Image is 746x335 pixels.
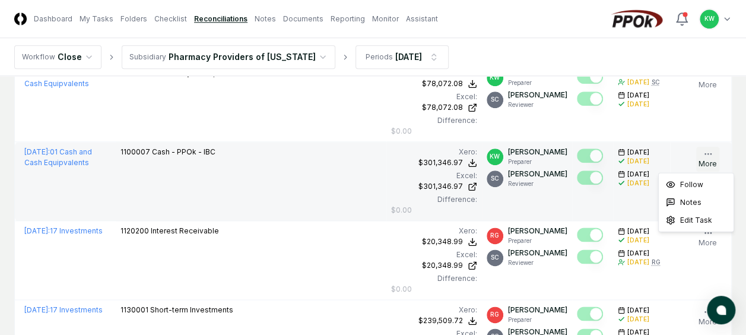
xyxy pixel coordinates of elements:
p: Preparer [508,157,567,166]
span: [DATE] [627,249,649,258]
p: Preparer [508,78,567,87]
a: $20,348.99 [391,260,477,271]
button: Mark complete [577,249,603,264]
div: Xero : [391,305,477,315]
div: $0.00 [391,284,412,295]
span: KW [490,73,500,82]
p: Reviewer [508,179,567,188]
p: [PERSON_NAME] [508,90,567,100]
div: $0.00 [391,126,412,137]
button: More [696,305,719,330]
a: Monitor [372,14,399,24]
div: $78,072.08 [422,78,463,89]
button: Mark complete [577,306,603,321]
p: [PERSON_NAME] [508,248,567,258]
a: Assistant [406,14,438,24]
button: $239,509.72 [418,315,477,326]
p: [PERSON_NAME] [508,169,567,179]
div: More [658,173,734,232]
p: [PERSON_NAME] [508,226,567,236]
span: Cash - PPOk - IBC [152,147,215,156]
img: Logo [14,12,27,25]
span: 1120200 [120,226,149,235]
div: $20,348.99 [422,236,463,247]
div: Excel: [391,91,477,102]
div: Difference: [391,115,477,126]
span: SC [491,95,499,104]
span: Interest Receivable [151,226,219,235]
span: KW [704,14,715,23]
button: Mark complete [577,69,603,84]
span: [DATE] : [24,226,50,235]
div: [DATE] [627,236,649,245]
a: Documents [283,14,323,24]
a: [DATE]:17 Investments [24,305,103,314]
span: Notes [680,197,701,208]
button: atlas-launcher [707,296,735,324]
button: Mark complete [577,91,603,106]
div: [DATE] [627,157,649,166]
img: PPOk logo [608,10,665,29]
div: Difference: [391,273,477,284]
a: [DATE]:17 Investments [24,226,103,235]
span: [DATE] [627,227,649,236]
span: [DATE] [627,91,649,100]
button: Mark complete [577,170,603,185]
button: $20,348.99 [422,236,477,247]
span: [DATE] [627,306,649,315]
button: More [696,226,719,251]
span: Edit Task [680,215,712,226]
nav: breadcrumb [14,45,449,69]
span: SC [491,174,499,183]
a: Reconciliations [194,14,247,24]
div: Xero : [391,147,477,157]
p: Preparer [508,315,567,324]
span: [DATE] [627,148,649,157]
div: Subsidiary [129,52,166,62]
div: $301,346.97 [418,181,463,192]
a: Checklist [154,14,187,24]
a: [DATE]:01 Cash and Cash Equipvalents [24,147,92,167]
button: More [696,68,719,93]
span: RG [490,310,499,319]
div: [DATE] [627,78,649,87]
div: Workflow [22,52,55,62]
div: [DATE] [627,179,649,188]
div: [DATE] [395,50,422,63]
div: Periods [366,52,393,62]
span: SC [491,253,499,262]
div: SC [652,78,660,87]
p: Preparer [508,236,567,245]
button: $78,072.08 [422,78,477,89]
div: Xero : [391,226,477,236]
button: More [696,147,719,172]
button: KW [699,8,720,30]
p: Reviewer [508,258,567,267]
span: [DATE] : [24,147,50,156]
p: Reviewer [508,100,567,109]
div: Excel: [391,249,477,260]
div: Difference: [391,194,477,205]
span: 1100007 [120,147,150,156]
span: Follow [680,179,703,190]
span: [DATE] : [24,305,50,314]
p: [PERSON_NAME] [508,305,567,315]
span: KW [490,152,500,161]
p: [PERSON_NAME] [508,147,567,157]
button: Mark complete [577,148,603,163]
span: RG [490,231,499,240]
div: RG [652,258,661,267]
button: Mark complete [577,227,603,242]
a: My Tasks [80,14,113,24]
span: 1130001 [120,305,148,314]
div: $78,072.08 [422,102,463,113]
a: Dashboard [34,14,72,24]
a: $78,072.08 [391,102,477,113]
div: $0.00 [391,205,412,216]
div: $239,509.72 [418,315,463,326]
div: [DATE] [627,258,649,267]
a: Reporting [331,14,365,24]
a: $301,346.97 [391,181,477,192]
div: [DATE] [627,100,649,109]
span: Short-term Investments [150,305,233,314]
